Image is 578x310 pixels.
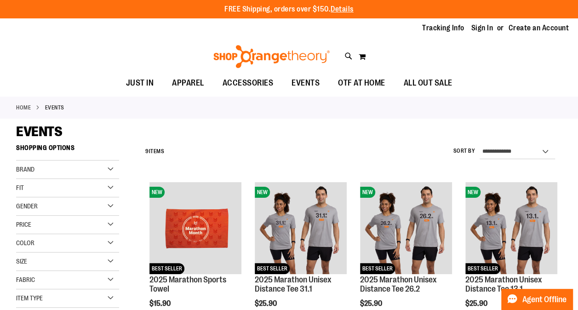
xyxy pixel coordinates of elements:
a: 2025 Marathon Unisex Distance Tee 31.1NEWBEST SELLER [255,182,347,276]
a: Home [16,103,31,112]
a: Sign In [471,23,493,33]
span: Brand [16,166,34,173]
span: Item Type [16,294,43,302]
img: 2025 Marathon Unisex Distance Tee 31.1 [255,182,347,274]
a: Details [331,5,354,13]
span: NEW [465,187,481,198]
strong: Shopping Options [16,140,119,161]
img: 2025 Marathon Unisex Distance Tee 13.1 [465,182,557,274]
p: FREE Shipping, orders over $150. [224,4,354,15]
button: Agent Offline [501,289,572,310]
a: 2025 Marathon Unisex Distance Tee 26.2NEWBEST SELLER [360,182,452,276]
span: $25.90 [465,299,489,308]
img: Shop Orangetheory [212,45,331,68]
span: Color [16,239,34,247]
span: JUST IN [126,73,154,93]
a: Tracking Info [422,23,464,33]
span: Size [16,258,27,265]
span: Agent Offline [522,295,567,304]
a: 2025 Marathon Unisex Distance Tee 13.1 [465,275,542,293]
span: OTF AT HOME [338,73,385,93]
span: Price [16,221,31,228]
span: NEW [360,187,375,198]
a: 2025 Marathon Sports Towel [149,275,226,293]
strong: EVENTS [45,103,64,112]
span: APPAREL [172,73,204,93]
label: Sort By [453,147,475,155]
span: ACCESSORIES [223,73,274,93]
span: $25.90 [255,299,278,308]
span: 9 [145,148,149,155]
span: BEST SELLER [149,263,184,274]
span: Gender [16,202,38,210]
span: BEST SELLER [360,263,395,274]
a: Create an Account [509,23,569,33]
a: 2025 Marathon Unisex Distance Tee 31.1 [255,275,332,293]
span: EVENTS [292,73,320,93]
a: 2025 Marathon Unisex Distance Tee 13.1NEWBEST SELLER [465,182,557,276]
span: Fabric [16,276,35,283]
img: 2025 Marathon Sports Towel [149,182,241,274]
span: Fit [16,184,24,191]
span: $15.90 [149,299,172,308]
span: NEW [149,187,165,198]
span: BEST SELLER [255,263,290,274]
a: 2025 Marathon Unisex Distance Tee 26.2 [360,275,437,293]
span: NEW [255,187,270,198]
a: 2025 Marathon Sports TowelNEWBEST SELLER [149,182,241,276]
span: ALL OUT SALE [404,73,452,93]
span: EVENTS [16,124,62,139]
span: $25.90 [360,299,383,308]
img: 2025 Marathon Unisex Distance Tee 26.2 [360,182,452,274]
h2: Items [145,144,164,159]
span: BEST SELLER [465,263,500,274]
